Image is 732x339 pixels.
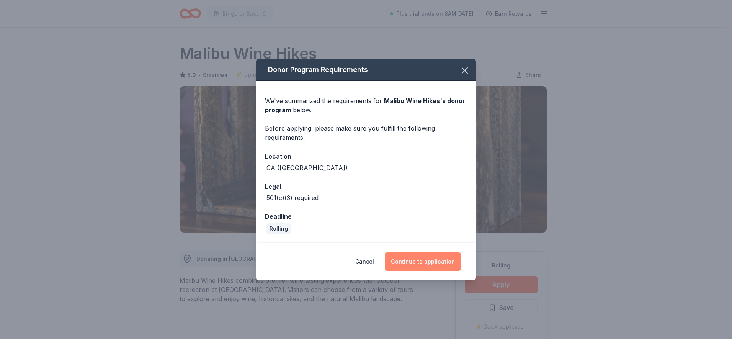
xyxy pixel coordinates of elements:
div: We've summarized the requirements for below. [265,96,467,115]
div: 501(c)(3) required [266,193,319,202]
div: Legal [265,182,467,192]
div: Location [265,151,467,161]
div: Deadline [265,211,467,221]
div: Donor Program Requirements [256,59,476,81]
div: Rolling [266,223,291,234]
div: Before applying, please make sure you fulfill the following requirements: [265,124,467,142]
button: Cancel [355,252,374,271]
button: Continue to application [385,252,461,271]
div: CA ([GEOGRAPHIC_DATA]) [266,163,348,172]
